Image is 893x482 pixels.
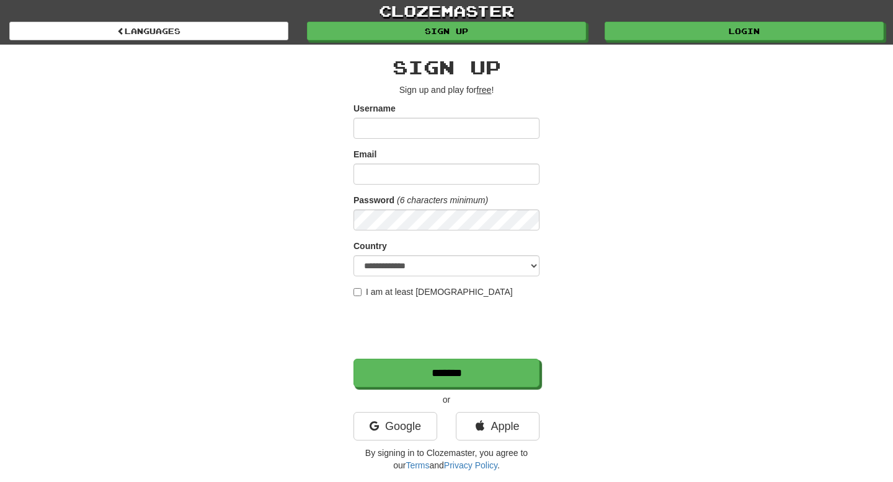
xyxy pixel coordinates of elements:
label: Email [353,148,376,160]
p: or [353,393,540,406]
a: Languages [9,22,288,40]
a: Sign up [307,22,586,40]
p: By signing in to Clozemaster, you agree to our and . [353,447,540,471]
label: Username [353,102,396,115]
em: (6 characters minimum) [397,195,488,205]
iframe: reCAPTCHA [353,304,542,353]
a: Terms [406,460,429,470]
label: Password [353,194,394,206]
a: Login [605,22,884,40]
input: I am at least [DEMOGRAPHIC_DATA] [353,288,362,296]
label: Country [353,240,387,252]
a: Apple [456,412,540,440]
a: Google [353,412,437,440]
p: Sign up and play for ! [353,84,540,96]
label: I am at least [DEMOGRAPHIC_DATA] [353,286,513,298]
u: free [476,85,491,95]
h2: Sign up [353,57,540,77]
a: Privacy Policy [444,460,497,470]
